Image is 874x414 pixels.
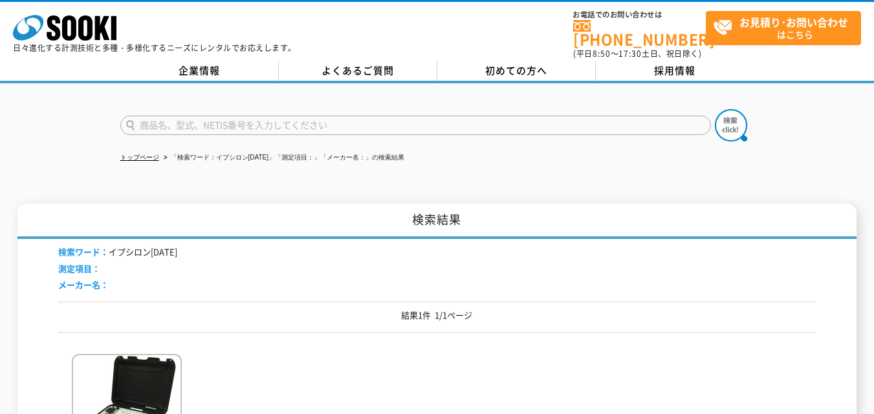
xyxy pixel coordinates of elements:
span: 測定項目： [58,262,100,274]
a: 企業情報 [120,61,279,81]
a: よくあるご質問 [279,61,437,81]
p: 結果1件 1/1ページ [58,309,815,322]
h1: 検索結果 [17,203,857,239]
li: 「検索ワード：イプシロン[DATE]」「測定項目：」「メーカー名：」の検索結果 [161,151,404,165]
span: メーカー名： [58,278,109,291]
span: 初めての方へ [485,63,547,78]
a: 初めての方へ [437,61,596,81]
input: 商品名、型式、NETIS番号を入力してください [120,116,711,135]
span: 8:50 [593,48,611,59]
a: トップページ [120,154,159,161]
a: お見積り･お問い合わせはこちら [706,11,861,45]
strong: お見積り･お問い合わせ [739,14,848,30]
a: [PHONE_NUMBER] [573,20,706,47]
li: イプシロン[DATE] [58,245,177,259]
p: 日々進化する計測技術と多種・多様化するニーズにレンタルでお応えします。 [13,44,296,52]
span: 17:30 [618,48,642,59]
a: 採用情報 [596,61,754,81]
span: はこちら [713,12,860,44]
span: 検索ワード： [58,245,109,258]
span: (平日 ～ 土日、祝日除く) [573,48,701,59]
img: btn_search.png [715,109,747,141]
span: お電話でのお問い合わせは [573,11,706,19]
